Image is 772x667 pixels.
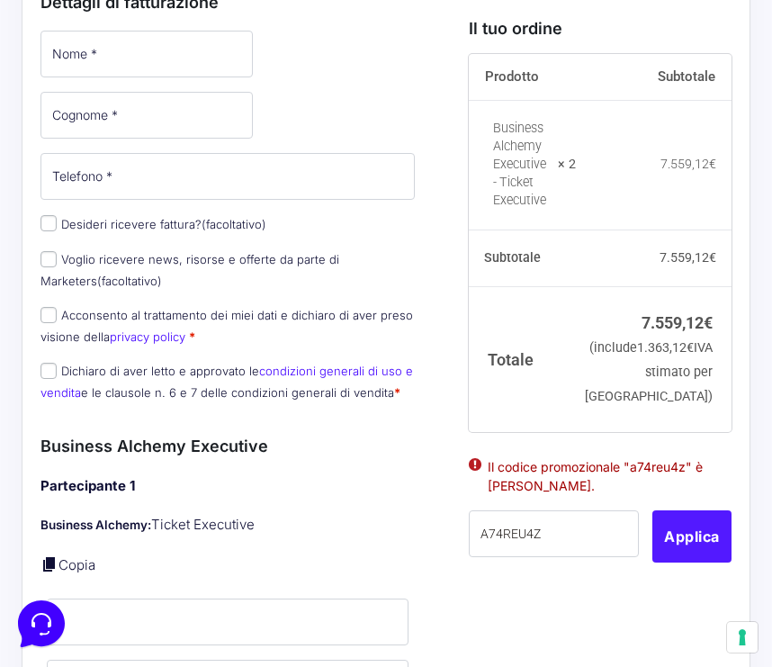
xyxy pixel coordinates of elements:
[29,223,140,238] span: Trova una risposta
[14,14,302,43] h2: Ciao da Marketers 👋
[40,476,415,497] h4: Partecipante 1
[469,54,576,101] th: Prodotto
[125,501,236,543] button: Messaggi
[488,457,713,495] li: Il codice promozionale "a74reu4z" è [PERSON_NAME].
[660,157,716,171] bdi: 7.559,12
[469,16,732,41] h3: Il tuo ordine
[40,364,413,399] a: condizioni generali di uso e vendita
[469,230,576,287] th: Subtotale
[58,556,95,573] a: Copia
[40,251,57,267] input: Voglio ricevere news, risorse e offerte da parte di Marketers(facoltativo)
[585,340,713,404] small: (include IVA stimato per [GEOGRAPHIC_DATA])
[40,515,415,536] p: Ticket Executive
[40,215,57,231] input: Desideri ricevere fattura?(facoltativo)
[40,555,58,573] a: Copia i dettagli dell'acquirente
[29,151,331,187] button: Inizia una conversazione
[493,120,546,210] div: Business Alchemy Executive - Ticket Executive
[156,527,204,543] p: Messaggi
[642,313,713,332] bdi: 7.559,12
[40,364,413,399] label: Dichiaro di aver letto e approvato le e le clausole n. 6 e 7 delle condizioni generali di vendita
[58,101,94,137] img: dark
[29,101,65,137] img: dark
[709,157,716,171] span: €
[40,252,339,287] label: Voglio ricevere news, risorse e offerte da parte di Marketers
[469,287,576,432] th: Totale
[40,217,266,231] label: Desideri ricevere fattura?
[14,501,125,543] button: Home
[40,434,415,458] h3: Business Alchemy Executive
[117,162,265,176] span: Inizia una conversazione
[704,313,713,332] span: €
[637,340,694,356] span: 1.363,12
[40,262,294,280] input: Cerca un articolo...
[202,217,266,231] span: (facoltativo)
[727,622,758,653] button: Le tue preferenze relative al consenso per le tecnologie di tracciamento
[86,101,122,137] img: dark
[54,527,85,543] p: Home
[40,92,253,139] input: Cognome *
[687,340,694,356] span: €
[558,156,576,174] strong: × 2
[40,518,151,532] strong: Business Alchemy:
[652,510,732,563] button: Applica
[660,250,716,265] bdi: 7.559,12
[110,329,185,344] a: privacy policy
[192,223,331,238] a: Apri Centro Assistenza
[40,363,57,379] input: Dichiaro di aver letto e approvato lecondizioni generali di uso e venditae le clausole n. 6 e 7 d...
[14,597,68,651] iframe: Customerly Messenger Launcher
[709,250,716,265] span: €
[40,308,413,343] label: Acconsento al trattamento dei miei dati e dichiaro di aver preso visione della
[29,72,153,86] span: Le tue conversazioni
[97,274,162,288] span: (facoltativo)
[235,501,346,543] button: Aiuto
[40,153,415,200] input: Telefono *
[40,307,57,323] input: Acconsento al trattamento dei miei dati e dichiaro di aver preso visione dellaprivacy policy
[40,31,253,77] input: Nome *
[277,527,303,543] p: Aiuto
[469,510,640,557] input: Coupon
[576,54,732,101] th: Subtotale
